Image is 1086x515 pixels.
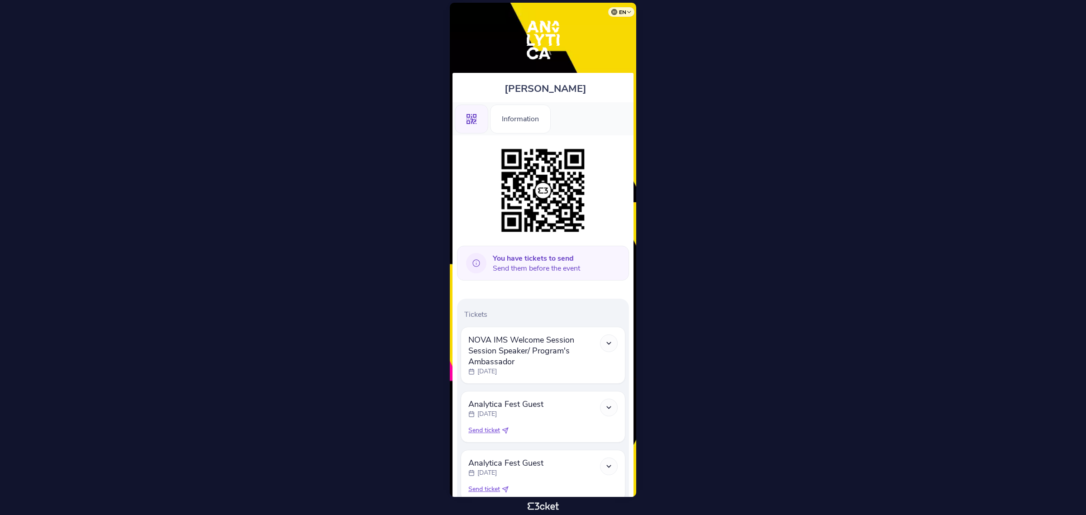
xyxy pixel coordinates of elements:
[477,410,497,419] p: [DATE]
[505,82,586,95] span: [PERSON_NAME]
[468,426,500,435] span: Send ticket
[515,12,572,68] img: Analytica Fest 2025 - Sep 6th
[468,485,500,494] span: Send ticket
[468,458,543,468] span: Analytica Fest Guest
[493,253,574,263] b: You have tickets to send
[490,113,551,123] a: Information
[493,253,580,273] span: Send them before the event
[477,367,497,376] p: [DATE]
[477,468,497,477] p: [DATE]
[464,310,625,319] p: Tickets
[468,399,543,410] span: Analytica Fest Guest
[490,105,551,134] div: Information
[497,144,589,237] img: c288b67d57094c35959412b0d45989a3.png
[468,334,600,367] span: NOVA IMS Welcome Session Session Speaker/ Program's Ambassador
